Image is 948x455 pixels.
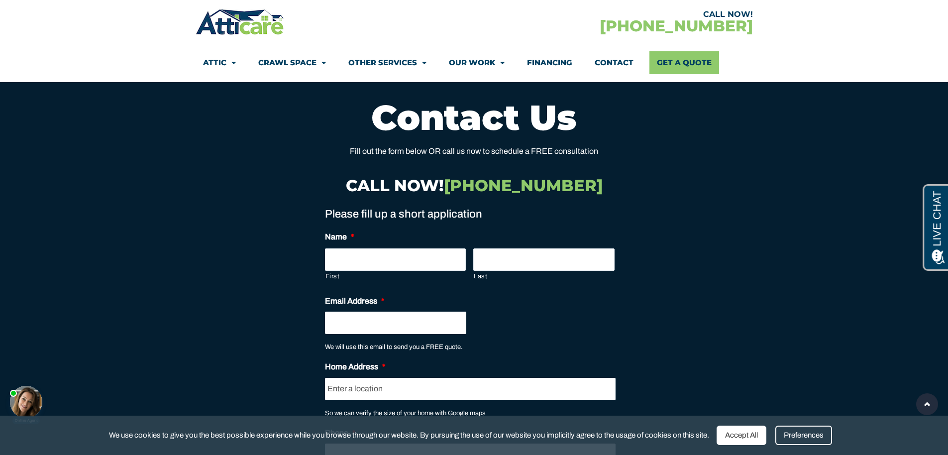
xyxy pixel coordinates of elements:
div: Accept All [717,426,766,445]
label: Home Address [325,362,386,372]
div: We will use this email to send you a FREE quote. [325,334,616,352]
input: Enter a location [325,378,616,400]
label: Email Address [325,296,385,307]
span: Fill out the form below OR call us now to schedule a FREE consultation [350,147,598,155]
a: Our Work [449,51,505,74]
a: CALL NOW![PHONE_NUMBER] [346,176,603,195]
span: Opens a chat window [24,8,80,20]
h4: Please fill up a short application [325,207,616,223]
a: Get A Quote [649,51,719,74]
span: We use cookies to give you the best possible experience while you browse through our website. By ... [109,429,709,442]
label: Last [474,271,615,282]
h2: Contact Us [201,100,748,135]
a: Other Services [348,51,426,74]
a: Financing [527,51,572,74]
a: Contact [595,51,633,74]
span: [PHONE_NUMBER] [444,176,603,195]
a: Crawl Space [258,51,326,74]
label: First [325,271,466,282]
label: Name [325,232,354,242]
div: Preferences [775,426,832,445]
div: So we can verify the size of your home with Google maps [325,400,616,419]
nav: Menu [203,51,745,74]
div: CALL NOW! [474,10,753,18]
iframe: Chat Invitation [5,375,55,425]
a: Attic [203,51,236,74]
